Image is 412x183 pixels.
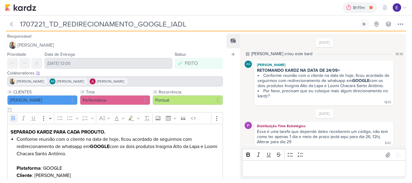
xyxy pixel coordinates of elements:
span: [PERSON_NAME] [57,79,84,84]
img: Iara Santos [9,42,16,49]
img: kardz.app [5,4,36,11]
button: Performance [80,95,150,105]
div: [PERSON_NAME] criou este kard [251,51,312,57]
li: Por favor, precisam que eu coloque mais algum direcionamento no kardz? [258,88,391,99]
button: [PERSON_NAME] [7,95,78,105]
label: Responsável [7,34,31,39]
span: [PERSON_NAME] [17,42,54,49]
div: Aline Gimenez Graciano [245,61,252,68]
label: Time [85,89,150,95]
strong: GOOGLE [352,78,369,83]
label: Prioridade [7,52,26,57]
div: 18:19 [384,100,391,105]
strong: Plataforma [17,165,41,171]
div: 18:10 [395,51,403,57]
span: [PERSON_NAME] [97,79,124,84]
div: Aline Gimenez Graciano [49,78,55,84]
label: Recorrência [158,89,223,95]
input: Select a date [45,58,172,69]
div: Editor toolbar [7,112,223,124]
li: Conforme reunião com o cliente na data de hoje, ficou acordado de seguirmos com redirecionamento ... [17,136,220,172]
div: Essa é uma tarefa que depende deles receberem um código, não tem como ter apenas 1 dia e meio de ... [257,129,389,144]
strong: GOOGLE [90,144,109,150]
input: Kard Sem Título [18,19,358,30]
img: Distribuição Time Estratégico [245,122,252,129]
img: Iara Santos [9,78,15,84]
p: AG [51,80,55,83]
span: [PERSON_NAME] [17,79,44,84]
label: Status [175,52,186,57]
div: FEITO [185,60,198,67]
div: Editor editing area: main [242,160,406,177]
button: Pontual [153,95,223,105]
strong: RETOMANDO KARDZ NA DATA DE 24/09> [257,68,340,73]
label: CLIENTES [13,89,78,95]
div: Colaboradores [7,70,223,76]
p: AG [246,63,251,66]
div: Editor toolbar [242,149,406,161]
div: [PERSON_NAME] [255,62,392,68]
div: 8h19m [353,5,367,11]
p: : [PERSON_NAME] [11,172,220,179]
button: [PERSON_NAME] [7,40,223,51]
div: 8:42 [385,141,391,146]
button: FEITO [175,58,223,69]
strong: SEPARADO KARDZ PARA CADA PRODUTO. [11,129,105,135]
strong: Cliente [17,172,32,178]
div: Ligar relógio [362,22,367,27]
img: Alessandra Gomes [90,78,96,84]
li: Conforme reunião com o cliente na data de hoje, ficou acordado de seguirmos com redirecionamento ... [258,73,391,88]
div: Distribuição Time Estratégico [255,123,392,129]
label: Data de Entrega [45,52,75,57]
img: Eduardo Quaresma [393,3,401,12]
